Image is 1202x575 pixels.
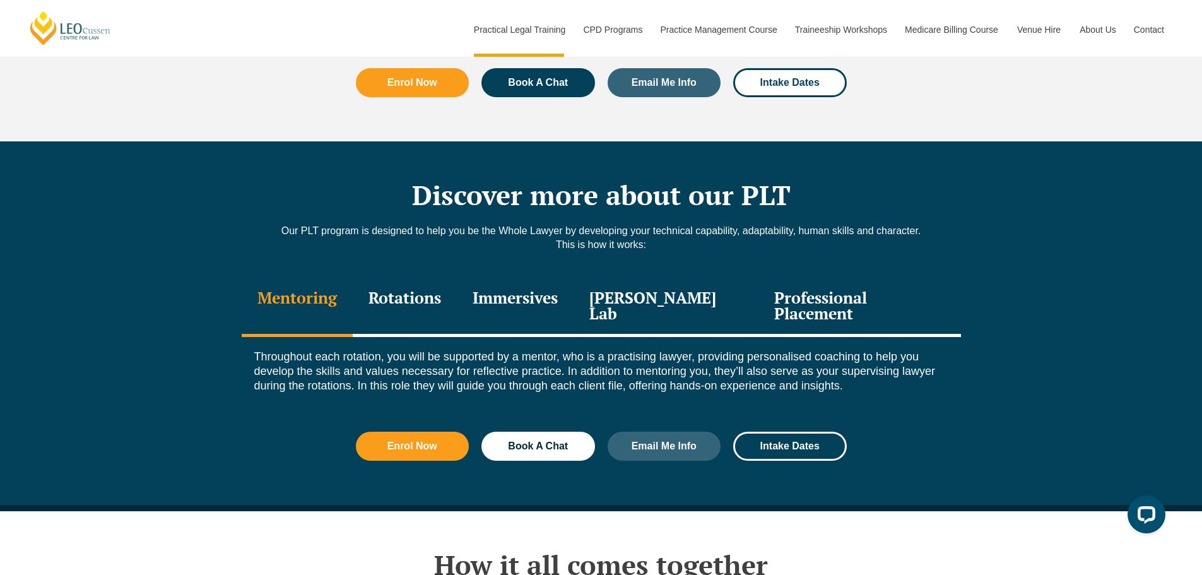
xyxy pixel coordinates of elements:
[254,350,948,394] p: Throughout each rotation, you will be supported by a mentor, who is a practising lawyer, providin...
[1117,490,1170,543] iframe: LiveChat chat widget
[1008,3,1070,57] a: Venue Hire
[356,432,469,461] a: Enrol Now
[508,441,568,451] span: Book A Chat
[242,277,353,337] div: Mentoring
[733,68,847,97] a: Intake Dates
[608,68,721,97] a: Email Me Info
[574,3,651,57] a: CPD Programs
[353,277,457,337] div: Rotations
[760,78,820,88] span: Intake Dates
[574,277,759,337] div: [PERSON_NAME] Lab
[760,441,820,451] span: Intake Dates
[464,3,574,57] a: Practical Legal Training
[387,441,437,451] span: Enrol Now
[608,432,721,461] a: Email Me Info
[242,179,961,211] h2: Discover more about our PLT
[632,441,697,451] span: Email Me Info
[786,3,895,57] a: Traineeship Workshops
[28,10,112,46] a: [PERSON_NAME] Centre for Law
[481,432,595,461] a: Book A Chat
[508,78,568,88] span: Book A Chat
[895,3,1008,57] a: Medicare Billing Course
[481,68,595,97] a: Book A Chat
[632,78,697,88] span: Email Me Info
[1124,3,1174,57] a: Contact
[733,432,847,461] a: Intake Dates
[387,78,437,88] span: Enrol Now
[758,277,960,337] div: Professional Placement
[356,68,469,97] a: Enrol Now
[457,277,574,337] div: Immersives
[242,224,961,264] div: Our PLT program is designed to help you be the Whole Lawyer by developing your technical capabili...
[651,3,786,57] a: Practice Management Course
[1070,3,1124,57] a: About Us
